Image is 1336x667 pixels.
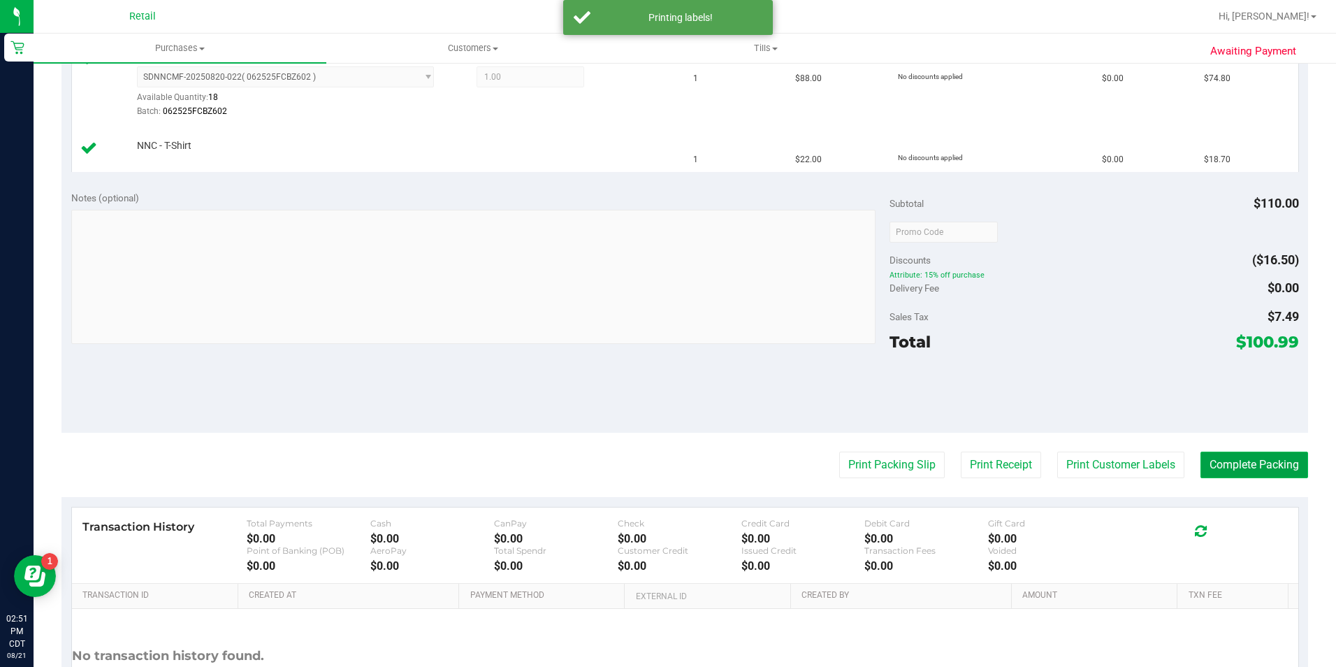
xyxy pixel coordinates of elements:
div: Printing labels! [598,10,762,24]
span: $110.00 [1254,196,1299,210]
a: Txn Fee [1189,590,1283,601]
p: 02:51 PM CDT [6,612,27,650]
a: Created By [801,590,1006,601]
span: Sales Tax [890,311,929,322]
span: Purchases [34,42,326,55]
a: Transaction ID [82,590,233,601]
a: Created At [249,590,453,601]
span: No discounts applied [898,154,963,162]
div: $0.00 [494,532,618,545]
a: Amount [1022,590,1172,601]
input: Promo Code [890,222,998,243]
span: Hi, [PERSON_NAME]! [1219,10,1309,22]
span: $0.00 [1268,280,1299,295]
button: Print Receipt [961,452,1041,478]
button: Complete Packing [1200,452,1308,478]
span: $22.00 [795,153,822,166]
span: $100.99 [1236,332,1299,352]
span: 1 [693,72,698,85]
button: Print Packing Slip [839,452,945,478]
span: $74.80 [1204,72,1230,85]
div: $0.00 [370,532,494,545]
span: Discounts [890,248,931,273]
a: Tills [620,34,913,63]
div: AeroPay [370,545,494,556]
div: $0.00 [370,559,494,573]
span: Tills [620,42,912,55]
span: No discounts applied [898,73,963,80]
iframe: Resource center [14,555,56,597]
div: Gift Card [988,518,1112,529]
span: Subtotal [890,198,924,209]
div: Point of Banking (POB) [247,545,370,556]
span: Total [890,332,931,352]
div: $0.00 [864,559,988,573]
span: ($16.50) [1252,252,1299,267]
div: Transaction Fees [864,545,988,556]
div: Customer Credit [618,545,741,556]
span: $7.49 [1268,309,1299,324]
button: Print Customer Labels [1057,452,1184,478]
div: Voided [988,545,1112,556]
span: Notes (optional) [71,192,139,203]
div: $0.00 [864,532,988,545]
div: Credit Card [741,518,865,529]
th: External ID [624,584,790,609]
span: 18 [208,92,218,102]
span: $0.00 [1102,153,1124,166]
div: Total Payments [247,518,370,529]
div: $0.00 [618,559,741,573]
div: $0.00 [988,559,1112,573]
span: Attribute: 15% off purchase [890,271,1299,280]
div: $0.00 [741,532,865,545]
div: $0.00 [618,532,741,545]
a: Customers [326,34,619,63]
div: Issued Credit [741,545,865,556]
span: Awaiting Payment [1210,43,1296,59]
div: CanPay [494,518,618,529]
div: Check [618,518,741,529]
a: Purchases [34,34,326,63]
div: $0.00 [247,559,370,573]
span: NNC - T-Shirt [137,139,191,152]
div: Total Spendr [494,545,618,556]
span: Batch: [137,106,161,116]
span: $18.70 [1204,153,1230,166]
div: Available Quantity: [137,87,450,115]
div: Debit Card [864,518,988,529]
span: $88.00 [795,72,822,85]
span: 1 [693,153,698,166]
div: $0.00 [988,532,1112,545]
span: 062525FCBZ602 [163,106,227,116]
span: $0.00 [1102,72,1124,85]
span: Retail [129,10,156,22]
iframe: Resource center unread badge [41,553,58,570]
inline-svg: Retail [10,41,24,55]
div: $0.00 [741,559,865,573]
span: Delivery Fee [890,282,939,294]
a: Payment Method [470,590,620,601]
div: $0.00 [494,559,618,573]
div: $0.00 [247,532,370,545]
p: 08/21 [6,650,27,661]
div: Cash [370,518,494,529]
span: Customers [327,42,618,55]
